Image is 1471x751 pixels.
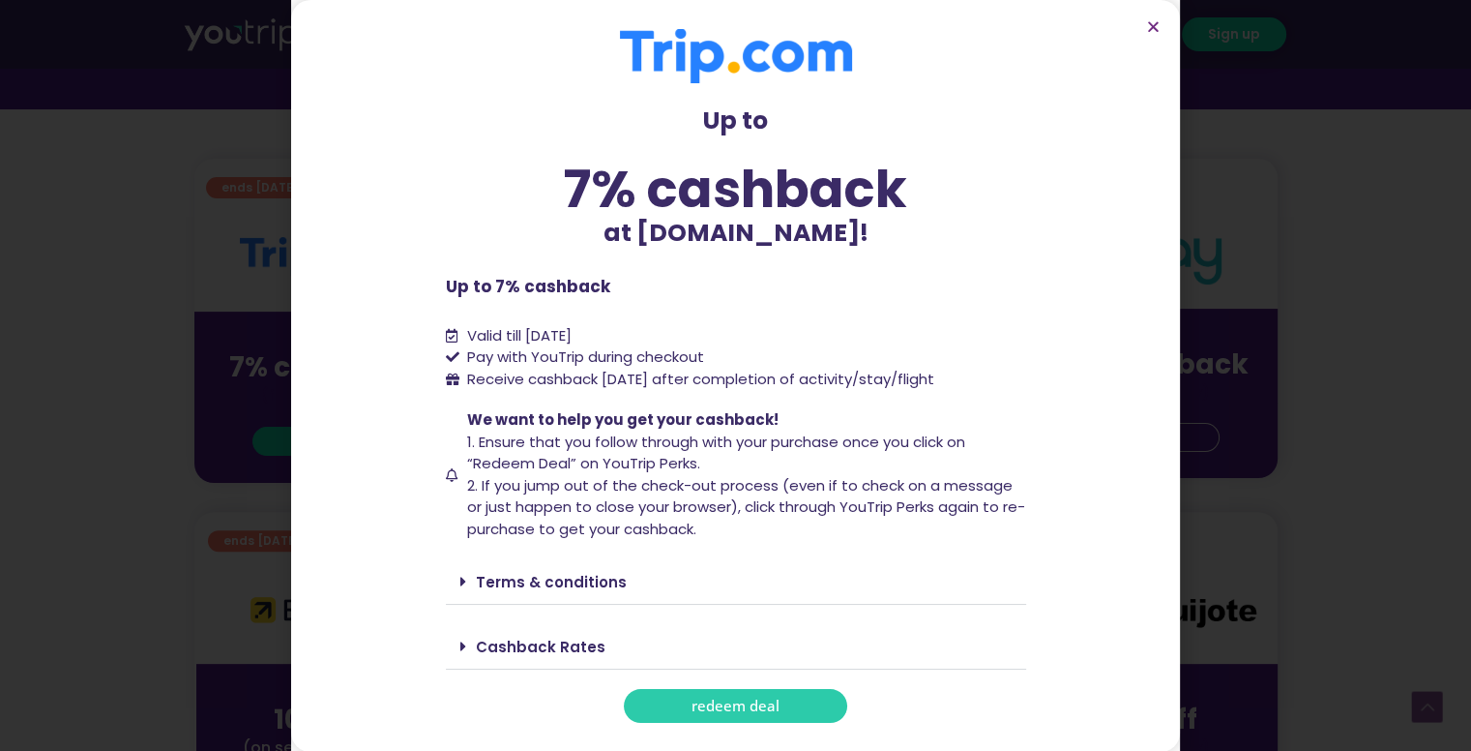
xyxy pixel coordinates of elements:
[446,559,1026,605] div: Terms & conditions
[691,699,780,713] span: redeem deal
[467,475,1025,539] span: 2. If you jump out of the check-out process (even if to check on a message or just happen to clos...
[446,275,610,298] b: Up to 7% cashback
[446,624,1026,670] div: Cashback Rates
[476,637,605,657] a: Cashback Rates
[476,572,627,592] a: Terms & conditions
[467,325,572,345] span: Valid till [DATE]
[462,346,704,369] span: Pay with YouTrip during checkout
[446,164,1026,215] div: 7% cashback
[467,432,965,474] span: 1. Ensure that you follow through with your purchase once you click on “Redeem Deal” on YouTrip P...
[1146,19,1161,34] a: Close
[467,409,779,430] span: We want to help you get your cashback!
[624,689,847,723] a: redeem deal
[446,215,1026,252] p: at [DOMAIN_NAME]!
[467,369,934,389] span: Receive cashback [DATE] after completion of activity/stay/flight
[446,103,1026,139] p: Up to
